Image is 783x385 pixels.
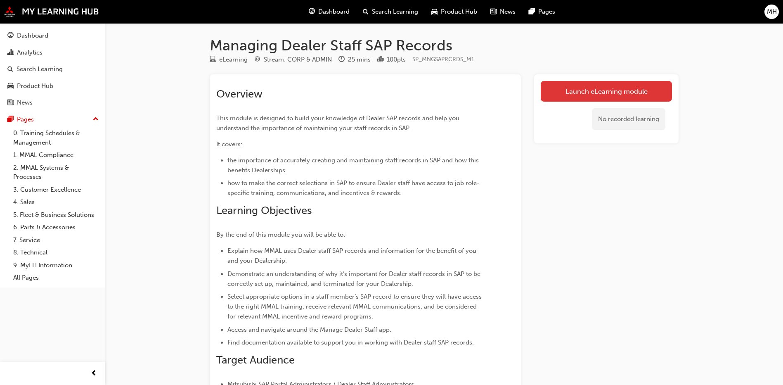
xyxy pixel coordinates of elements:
[372,7,418,17] span: Search Learning
[10,246,102,259] a: 8. Technical
[10,149,102,162] a: 1. MMAL Compliance
[592,108,665,130] div: No recorded learning
[10,127,102,149] a: 0. Training Schedules & Management
[338,55,371,65] div: Duration
[7,66,13,73] span: search-icon
[500,7,516,17] span: News
[302,3,356,20] a: guage-iconDashboard
[377,56,383,64] span: podium-icon
[210,55,248,65] div: Type
[356,3,425,20] a: search-iconSearch Learning
[529,7,535,17] span: pages-icon
[7,32,14,40] span: guage-icon
[254,56,260,64] span: target-icon
[441,7,477,17] span: Product Hub
[3,112,102,127] button: Pages
[91,368,97,379] span: prev-icon
[538,7,555,17] span: Pages
[490,7,497,17] span: news-icon
[17,31,48,40] div: Dashboard
[216,231,345,238] span: By the end of this module you will be able to:
[3,78,102,94] a: Product Hub
[10,209,102,221] a: 5. Fleet & Business Solutions
[227,293,483,320] span: Select appropriate options in a staff member’s SAP record to ensure they will have access to the ...
[264,55,332,64] div: Stream: CORP & ADMIN
[227,179,480,197] span: how to make the correct selections in SAP to ensure Dealer staff have access to job role-specific...
[484,3,522,20] a: news-iconNews
[10,271,102,284] a: All Pages
[522,3,562,20] a: pages-iconPages
[10,162,102,183] a: 2. MMAL Systems & Processes
[10,183,102,196] a: 3. Customer Excellence
[7,83,14,90] span: car-icon
[17,64,63,74] div: Search Learning
[210,56,216,64] span: learningResourceType_ELEARNING-icon
[227,157,480,174] span: the importance of accurately creating and maintaining staff records in SAP and how this benefits ...
[210,36,679,55] h1: Managing Dealer Staff SAP Records
[227,339,474,346] span: Find documentation available to support you in working with Dealer staff SAP records.
[219,55,248,64] div: eLearning
[7,49,14,57] span: chart-icon
[10,196,102,209] a: 4. Sales
[3,62,102,77] a: Search Learning
[227,247,478,264] span: Explain how MMAL uses Dealer staff SAP records and information for the benefit of you and your De...
[216,204,312,217] span: Learning Objectives
[216,354,295,366] span: Target Audience
[318,7,350,17] span: Dashboard
[254,55,332,65] div: Stream
[363,7,369,17] span: search-icon
[764,5,779,19] button: MH
[216,140,242,148] span: It covers:
[4,6,99,17] img: mmal
[227,270,482,288] span: Demonstrate an understanding of why it’s important for Dealer staff records in SAP to be correctl...
[767,7,777,17] span: MH
[93,114,99,125] span: up-icon
[7,99,14,107] span: news-icon
[412,56,474,63] span: Learning resource code
[3,45,102,60] a: Analytics
[216,114,461,132] span: This module is designed to build your knowledge of Dealer SAP records and help you understand the...
[541,81,672,102] a: Launch eLearning module
[348,55,371,64] div: 25 mins
[17,48,43,57] div: Analytics
[338,56,345,64] span: clock-icon
[17,81,53,91] div: Product Hub
[10,221,102,234] a: 6. Parts & Accessories
[10,259,102,272] a: 9. MyLH Information
[17,115,34,124] div: Pages
[3,26,102,112] button: DashboardAnalyticsSearch LearningProduct HubNews
[17,98,33,107] div: News
[216,88,263,100] span: Overview
[7,116,14,124] span: pages-icon
[387,55,406,64] div: 100 pts
[3,95,102,110] a: News
[425,3,484,20] a: car-iconProduct Hub
[10,234,102,247] a: 7. Service
[3,28,102,43] a: Dashboard
[227,326,391,333] span: Access and navigate around the Manage Dealer Staff app.
[309,7,315,17] span: guage-icon
[431,7,438,17] span: car-icon
[377,55,406,65] div: Points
